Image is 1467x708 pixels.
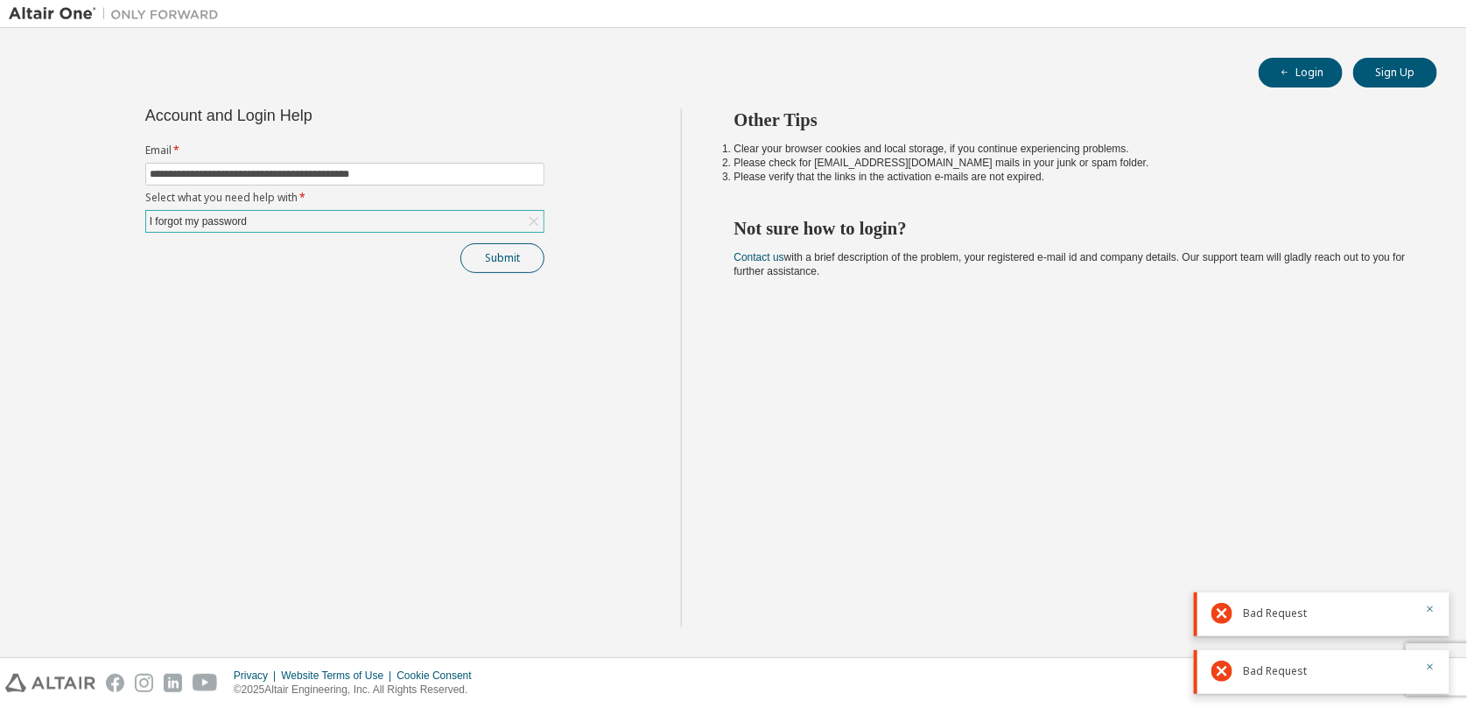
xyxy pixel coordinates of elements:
[1243,664,1307,678] span: Bad Request
[1259,58,1343,88] button: Login
[460,243,544,273] button: Submit
[164,674,182,692] img: linkedin.svg
[1353,58,1437,88] button: Sign Up
[193,674,218,692] img: youtube.svg
[135,674,153,692] img: instagram.svg
[1243,606,1307,620] span: Bad Request
[734,156,1407,170] li: Please check for [EMAIL_ADDRESS][DOMAIN_NAME] mails in your junk or spam folder.
[734,251,784,263] a: Contact us
[145,109,465,123] div: Account and Login Help
[234,683,482,697] p: © 2025 Altair Engineering, Inc. All Rights Reserved.
[234,669,281,683] div: Privacy
[734,142,1407,156] li: Clear your browser cookies and local storage, if you continue experiencing problems.
[281,669,397,683] div: Website Terms of Use
[734,251,1406,277] span: with a brief description of the problem, your registered e-mail id and company details. Our suppo...
[397,669,481,683] div: Cookie Consent
[147,212,249,231] div: I forgot my password
[106,674,124,692] img: facebook.svg
[146,211,544,232] div: I forgot my password
[5,674,95,692] img: altair_logo.svg
[145,191,544,205] label: Select what you need help with
[734,217,1407,240] h2: Not sure how to login?
[9,5,228,23] img: Altair One
[145,144,544,158] label: Email
[734,170,1407,184] li: Please verify that the links in the activation e-mails are not expired.
[734,109,1407,131] h2: Other Tips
